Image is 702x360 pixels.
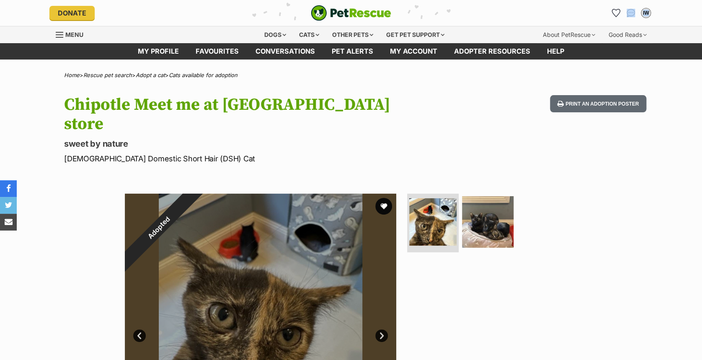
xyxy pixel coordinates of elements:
button: favourite [375,198,392,215]
a: Next [375,329,388,342]
a: Donate [49,6,95,20]
ul: Account quick links [609,6,653,20]
a: Rescue pet search [83,72,132,78]
a: PetRescue [311,5,391,21]
div: Dogs [258,26,292,43]
h1: Chipotle Meet me at [GEOGRAPHIC_DATA] store [64,95,418,134]
button: Print an adoption poster [550,95,646,112]
span: Menu [65,31,83,38]
a: Help [539,43,573,60]
a: conversations [247,43,323,60]
a: My profile [129,43,187,60]
a: Cats available for adoption [169,72,237,78]
img: Photo of Chipotle Meet Me At Petstock Keysborough Store [462,196,514,248]
div: Get pet support [380,26,450,43]
a: Favourites [609,6,622,20]
a: Pet alerts [323,43,382,60]
a: Adopt a cat [136,72,165,78]
div: > > > [43,72,659,78]
a: Home [64,72,80,78]
div: Good Reads [603,26,653,43]
a: Adopter resources [446,43,539,60]
a: My account [382,43,446,60]
img: Photo of Chipotle Meet Me At Petstock Keysborough Store [409,198,457,246]
p: [DEMOGRAPHIC_DATA] Domestic Short Hair (DSH) Cat [64,153,418,164]
p: sweet by nature [64,138,418,150]
div: IW [642,9,650,17]
div: Adopted [106,174,212,280]
a: Menu [56,26,89,41]
div: Other pets [326,26,379,43]
img: chat-41dd97257d64d25036548639549fe6c8038ab92f7586957e7f3b1b290dea8141.svg [627,9,635,17]
a: Prev [133,329,146,342]
button: My account [639,6,653,20]
div: Cats [293,26,325,43]
img: logo-cat-932fe2b9b8326f06289b0f2fb663e598f794de774fb13d1741a6617ecf9a85b4.svg [311,5,391,21]
a: Conversations [624,6,637,20]
a: Favourites [187,43,247,60]
div: About PetRescue [537,26,601,43]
